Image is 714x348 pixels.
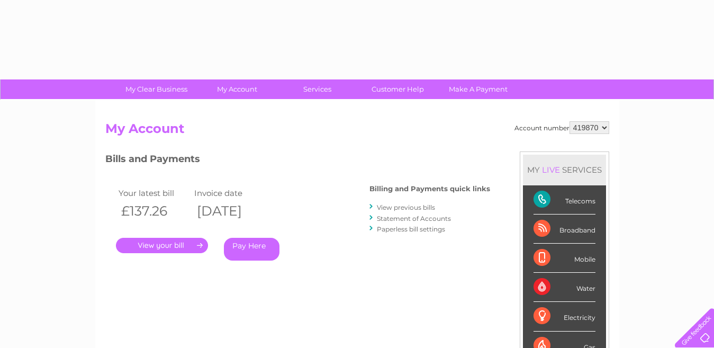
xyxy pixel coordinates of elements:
[377,225,445,233] a: Paperless bill settings
[116,186,192,200] td: Your latest bill
[534,215,595,244] div: Broadband
[116,200,192,222] th: £137.26
[435,79,522,99] a: Make A Payment
[192,200,268,222] th: [DATE]
[354,79,441,99] a: Customer Help
[534,273,595,302] div: Water
[534,185,595,215] div: Telecoms
[523,155,606,185] div: MY SERVICES
[116,238,208,253] a: .
[274,79,361,99] a: Services
[224,238,279,261] a: Pay Here
[105,151,490,170] h3: Bills and Payments
[192,186,268,200] td: Invoice date
[514,121,609,134] div: Account number
[534,302,595,331] div: Electricity
[193,79,281,99] a: My Account
[113,79,200,99] a: My Clear Business
[534,244,595,273] div: Mobile
[377,203,435,211] a: View previous bills
[369,185,490,193] h4: Billing and Payments quick links
[377,215,451,222] a: Statement of Accounts
[540,165,562,175] div: LIVE
[105,121,609,141] h2: My Account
